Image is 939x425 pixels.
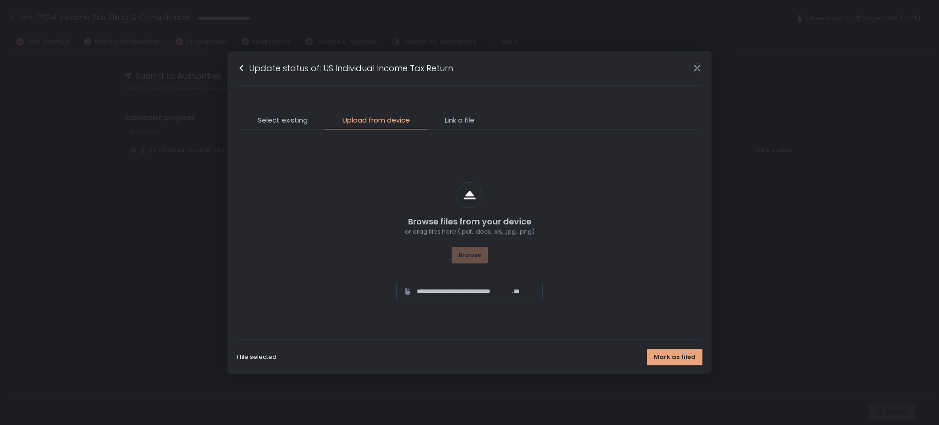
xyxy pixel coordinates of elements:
[647,349,702,365] button: Mark as filed
[445,115,475,126] span: Link a file
[258,115,308,126] span: Select existing
[237,353,276,361] div: 1 file selected
[405,228,535,236] div: or drag files here (.pdf, .docx, .xls, .jpg, .png)
[249,62,453,74] h1: Update status of: US Individual Income Tax Return
[682,63,712,73] div: Close
[408,215,531,228] div: Browse files from your device
[342,115,410,126] span: Upload from device
[654,353,696,361] span: Mark as filed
